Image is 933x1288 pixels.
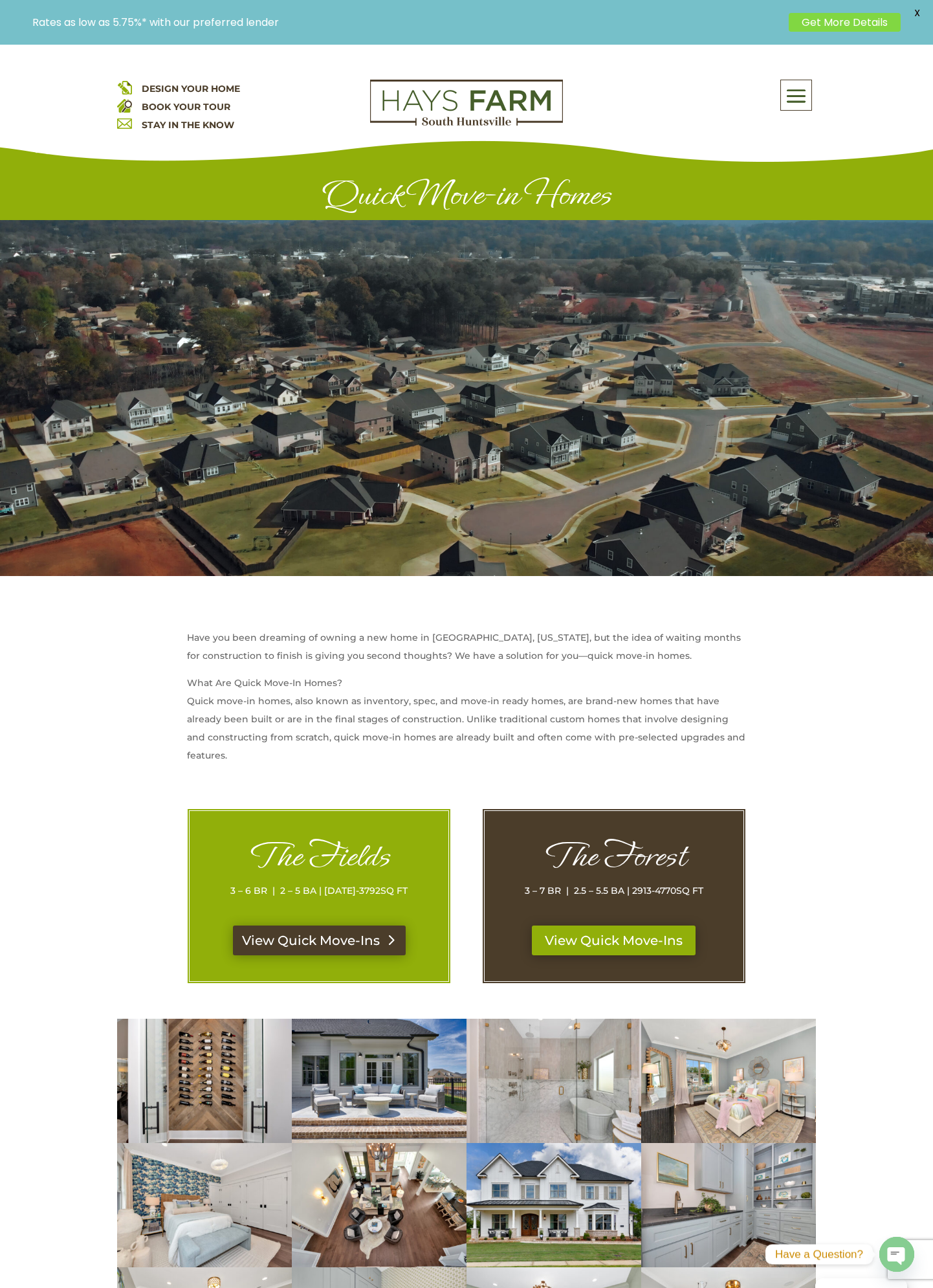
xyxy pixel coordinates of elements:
[370,117,563,129] a: hays farm homes huntsville development
[215,837,423,882] h1: The Fields
[117,1019,292,1143] img: 2106-Forest-Gate-27-400x284.jpg
[117,175,816,220] h1: Quick Move-in Homes
[789,13,901,32] a: Get More Details
[380,885,408,896] span: SQ FT
[142,119,234,131] a: STAY IN THE KNOW
[142,83,240,94] a: DESIGN YOUR HOME
[32,16,782,28] p: Rates as low as 5.75%* with our preferred lender
[467,1019,641,1143] img: 2106-Forest-Gate-61-400x284.jpg
[117,80,132,94] img: design your home
[187,674,746,773] p: What Are Quick Move-In Homes? Quick move-in homes, also known as inventory, spec, and move-in rea...
[510,882,718,900] p: 3 – 7 BR | 2.5 – 5.5 BA | 2913-4770
[641,1143,816,1267] img: 2106-Forest-Gate-52-400x284.jpg
[187,628,746,674] p: Have you been dreaming of owning a new home in [GEOGRAPHIC_DATA], [US_STATE], but the idea of wai...
[532,926,696,955] a: View Quick Move-Ins
[117,98,132,113] img: book your home tour
[292,1143,467,1267] img: 2106-Forest-Gate-79-400x284.jpg
[117,1143,292,1267] img: 2106-Forest-Gate-81-400x284.jpg
[467,1143,641,1267] img: hays farm homes
[510,837,718,882] h1: The Forest
[907,3,927,23] span: X
[641,1019,816,1143] img: 2106-Forest-Gate-82-400x284.jpg
[370,80,563,126] img: Logo
[230,885,380,896] span: 3 – 6 BR | 2 – 5 BA | [DATE]-3792
[292,1019,467,1143] img: 2106-Forest-Gate-8-400x284.jpg
[142,101,230,113] a: BOOK YOUR TOUR
[233,926,406,955] a: View Quick Move-Ins
[676,885,703,896] span: SQ FT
